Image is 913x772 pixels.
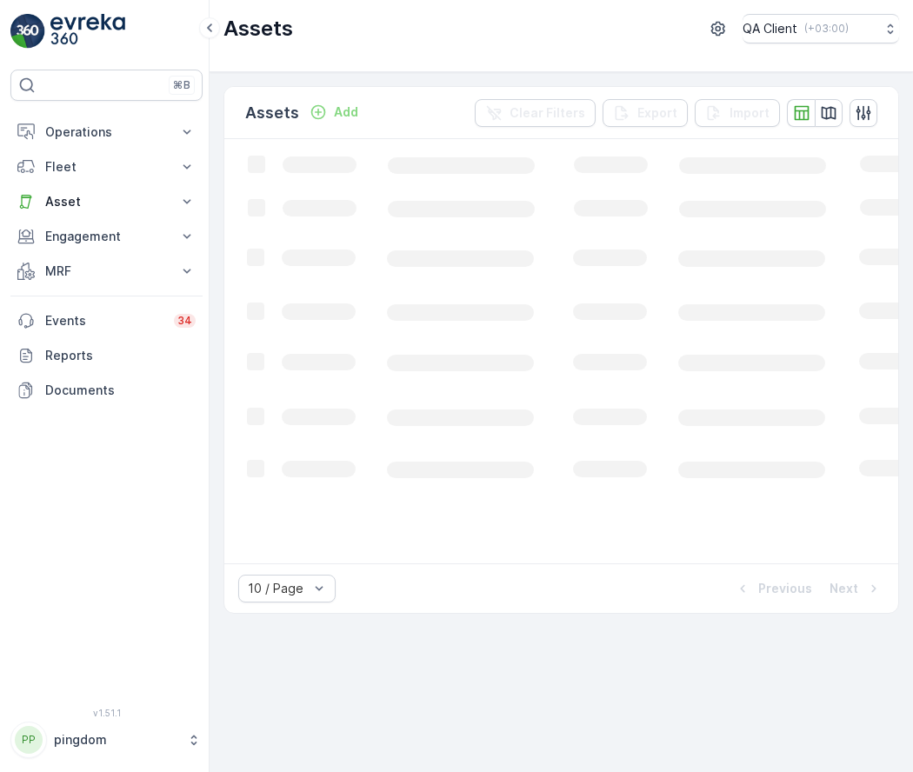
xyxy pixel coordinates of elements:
[637,104,677,122] p: Export
[510,104,585,122] p: Clear Filters
[804,22,849,36] p: ( +03:00 )
[245,101,299,125] p: Assets
[475,99,596,127] button: Clear Filters
[15,726,43,754] div: PP
[10,373,203,408] a: Documents
[830,580,858,597] p: Next
[303,102,365,123] button: Add
[45,263,168,280] p: MRF
[45,347,196,364] p: Reports
[334,103,358,121] p: Add
[730,104,770,122] p: Import
[828,578,884,599] button: Next
[45,158,168,176] p: Fleet
[10,115,203,150] button: Operations
[758,580,812,597] p: Previous
[50,14,125,49] img: logo_light-DOdMpM7g.png
[10,219,203,254] button: Engagement
[603,99,688,127] button: Export
[45,193,168,210] p: Asset
[10,722,203,758] button: PPpingdom
[45,123,168,141] p: Operations
[10,338,203,373] a: Reports
[732,578,814,599] button: Previous
[45,228,168,245] p: Engagement
[743,20,797,37] p: QA Client
[10,303,203,338] a: Events34
[10,150,203,184] button: Fleet
[177,314,192,328] p: 34
[10,14,45,49] img: logo
[743,14,899,43] button: QA Client(+03:00)
[45,382,196,399] p: Documents
[45,312,163,329] p: Events
[695,99,780,127] button: Import
[10,184,203,219] button: Asset
[10,254,203,289] button: MRF
[173,78,190,92] p: ⌘B
[223,15,293,43] p: Assets
[10,708,203,718] span: v 1.51.1
[54,731,178,749] p: pingdom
